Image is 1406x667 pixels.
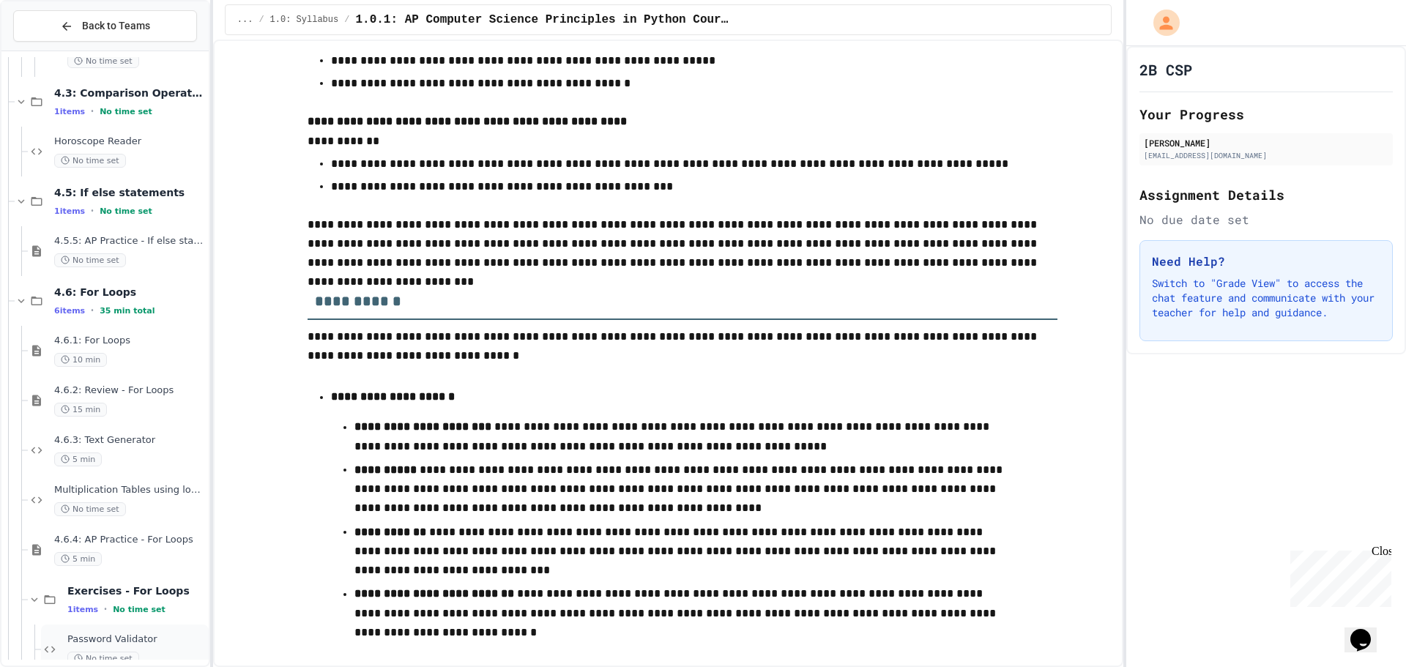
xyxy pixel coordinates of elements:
span: 10 min [54,353,107,367]
span: Back to Teams [82,18,150,34]
span: No time set [54,502,126,516]
div: [EMAIL_ADDRESS][DOMAIN_NAME] [1144,150,1388,161]
span: / [258,14,264,26]
span: 4.6.3: Text Generator [54,434,206,447]
span: 4.6: For Loops [54,286,206,299]
div: No due date set [1139,211,1393,228]
span: 4.3: Comparison Operators [54,86,206,100]
h2: Assignment Details [1139,185,1393,205]
span: 1 items [54,206,85,216]
span: 1.0.1: AP Computer Science Principles in Python Course Syllabus [355,11,730,29]
span: 5 min [54,552,102,566]
iframe: chat widget [1284,545,1391,607]
button: Back to Teams [13,10,197,42]
span: Password Validator [67,633,206,646]
span: • [104,603,107,615]
div: Chat with us now!Close [6,6,101,93]
span: 4.6.1: For Loops [54,335,206,347]
span: ... [237,14,253,26]
span: Horoscope Reader [54,135,206,148]
span: No time set [100,206,152,216]
span: 4.6.2: Review - For Loops [54,384,206,397]
span: No time set [67,652,139,666]
span: 4.5: If else statements [54,186,206,199]
span: 35 min total [100,306,155,316]
span: 1.0: Syllabus [270,14,339,26]
span: No time set [113,605,165,614]
span: 5 min [54,452,102,466]
p: Switch to "Grade View" to access the chat feature and communicate with your teacher for help and ... [1152,276,1380,320]
span: • [91,305,94,316]
span: • [91,205,94,217]
h3: Need Help? [1152,253,1380,270]
span: 15 min [54,403,107,417]
span: No time set [54,154,126,168]
span: / [344,14,349,26]
h2: Your Progress [1139,104,1393,124]
h1: 2B CSP [1139,59,1192,80]
div: My Account [1138,6,1183,40]
span: 4.5.5: AP Practice - If else statements [54,235,206,247]
span: Multiplication Tables using loops [54,484,206,496]
span: No time set [54,253,126,267]
span: No time set [67,54,139,68]
span: • [91,105,94,117]
span: 1 items [67,605,98,614]
iframe: chat widget [1344,608,1391,652]
span: 1 items [54,107,85,116]
span: No time set [100,107,152,116]
span: 4.6.4: AP Practice - For Loops [54,534,206,546]
span: Exercises - For Loops [67,584,206,597]
div: [PERSON_NAME] [1144,136,1388,149]
span: 6 items [54,306,85,316]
